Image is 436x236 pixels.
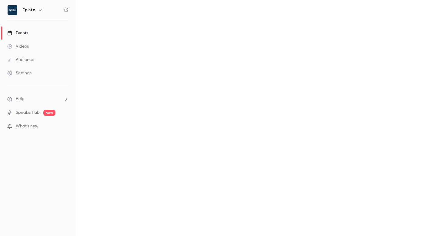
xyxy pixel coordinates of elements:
li: help-dropdown-opener [7,96,68,102]
div: Videos [7,43,29,49]
a: SpeakerHub [16,110,40,116]
span: Help [16,96,25,102]
div: Events [7,30,28,36]
div: Audience [7,57,34,63]
img: Episto [8,5,17,15]
div: Settings [7,70,31,76]
span: What's new [16,123,38,130]
span: new [43,110,55,116]
h6: Episto [22,7,35,13]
